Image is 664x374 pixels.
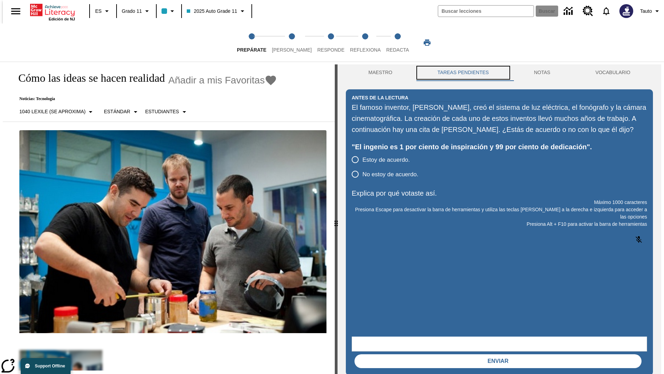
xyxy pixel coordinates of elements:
h1: Cómo las ideas se hacen realidad [11,72,165,84]
a: Notificaciones [597,2,615,20]
span: Prepárate [237,47,266,53]
button: Support Offline [21,358,71,374]
span: Añadir a mis Favoritas [168,75,265,86]
div: Portada [30,2,75,21]
button: El color de la clase es azul claro. Cambiar el color de la clase. [159,5,179,17]
button: Seleccione Lexile, 1040 Lexile (Se aproxima) [17,106,98,118]
p: Estándar [104,108,130,115]
button: NOTAS [511,64,573,81]
button: Escoja un nuevo avatar [615,2,637,20]
button: Reflexiona step 4 of 5 [344,24,386,62]
span: Edición de NJ [49,17,75,21]
a: Centro de información [560,2,579,21]
span: ES [95,8,102,15]
div: Pulsa la tecla de intro o la barra espaciadora y luego presiona las flechas de derecha e izquierd... [335,64,338,374]
span: Tauto [640,8,652,15]
span: No estoy de acuerdo. [362,170,418,179]
button: VOCABULARIO [573,64,653,81]
button: Prepárate step 1 of 5 [231,24,272,62]
button: Clase: 2025 Auto Grade 11, Selecciona una clase [184,5,249,17]
button: Haga clic para activar la función de reconocimiento de voz [630,231,647,248]
h2: Antes de la lectura [352,94,408,101]
span: 2025 Auto Grade 11 [187,8,237,15]
p: Presiona Alt + F10 para activar la barra de herramientas [352,221,647,228]
span: Responde [317,47,344,53]
p: Presiona Escape para desactivar la barra de herramientas y utiliza las teclas [PERSON_NAME] a la ... [352,206,647,221]
button: Añadir a mis Favoritas - Cómo las ideas se hacen realidad [168,74,277,86]
button: Imprimir [416,36,438,49]
p: Estudiantes [145,108,179,115]
img: Avatar [619,4,633,18]
button: Abrir el menú lateral [6,1,26,21]
div: activity [338,64,661,374]
p: Noticias: Tecnología [11,96,277,101]
button: Lee step 2 of 5 [266,24,317,62]
button: Grado: Grado 11, Elige un grado [119,5,154,17]
a: Centro de recursos, Se abrirá en una pestaña nueva. [579,2,597,20]
p: Explica por qué votaste así. [352,188,647,199]
button: TAREAS PENDIENTES [415,64,511,81]
span: Grado 11 [122,8,142,15]
span: Estoy de acuerdo. [362,155,410,164]
span: Reflexiona [350,47,381,53]
div: El famoso inventor, [PERSON_NAME], creó el sistema de luz eléctrica, el fonógrafo y la cámara cin... [352,102,647,135]
span: Redacta [386,47,409,53]
span: Support Offline [35,364,65,368]
input: Buscar campo [438,6,534,17]
button: Lenguaje: ES, Selecciona un idioma [92,5,114,17]
span: [PERSON_NAME] [272,47,312,53]
button: Tipo de apoyo, Estándar [101,106,142,118]
button: Seleccionar estudiante [142,106,191,118]
div: "El ingenio es 1 por ciento de inspiración y 99 por ciento de dedicación". [352,141,647,152]
body: Explica por qué votaste así. Máximo 1000 caracteres Presiona Alt + F10 para activar la barra de h... [3,6,101,12]
button: Redacta step 5 of 5 [381,24,415,62]
button: Maestro [346,64,415,81]
button: Enviar [354,354,642,368]
div: reading [3,64,335,371]
img: El fundador de Quirky, Ben Kaufman prueba un nuevo producto con un compañero de trabajo, Gaz Brow... [19,130,326,333]
p: 1040 Lexile (Se aproxima) [19,108,85,115]
div: Instructional Panel Tabs [346,64,653,81]
p: Máximo 1000 caracteres [352,199,647,206]
button: Responde step 3 of 5 [312,24,350,62]
button: Perfil/Configuración [637,5,664,17]
div: poll [352,152,424,181]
